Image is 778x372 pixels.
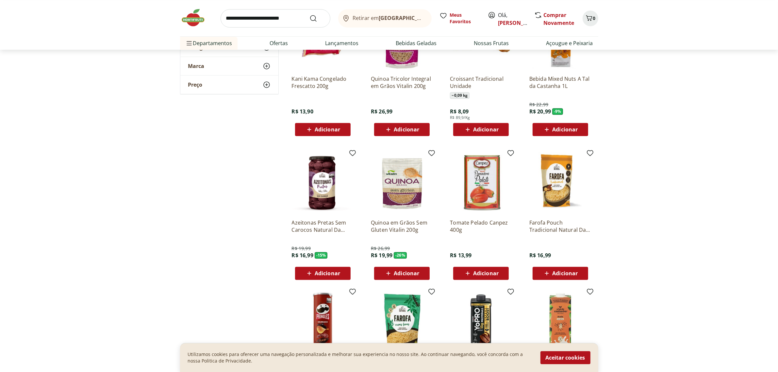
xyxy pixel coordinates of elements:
button: Preço [180,76,278,94]
span: 0 [593,15,596,21]
span: R$ 16,99 [529,252,551,259]
button: Adicionar [533,267,588,280]
a: Farofa Pouch Tradicional Natural Da Terra 250g [529,219,591,233]
span: Marca [188,63,205,70]
a: Quinoa em Grãos Sem Gluten Vitalin 200g [371,219,433,233]
span: Adicionar [394,271,419,276]
button: Adicionar [295,123,351,136]
span: R$ 89,9/Kg [450,115,470,120]
button: Adicionar [374,267,430,280]
button: Submit Search [309,14,325,22]
a: Açougue e Peixaria [546,39,593,47]
button: Retirar em[GEOGRAPHIC_DATA]/[GEOGRAPHIC_DATA] [338,9,432,27]
a: Meus Favoritos [439,12,480,25]
img: Farofa Pouch Ervas Finas Natural Da Terra 250g [371,290,433,352]
img: Azeitonas Pretas Sem Carocos Natural Da Terra 160g [292,152,354,214]
a: Tomate Pelado Canpez 400g [450,219,512,233]
button: Adicionar [295,267,351,280]
button: Menu [185,35,193,51]
button: Aceitar cookies [540,351,590,364]
a: Comprar Novamente [544,11,574,26]
a: Lançamentos [325,39,358,47]
b: [GEOGRAPHIC_DATA]/[GEOGRAPHIC_DATA] [379,14,489,22]
span: R$ 22,99 [529,101,548,108]
button: Adicionar [533,123,588,136]
a: Ofertas [270,39,288,47]
a: Bebidas Geladas [396,39,437,47]
span: Olá, [498,11,527,27]
span: R$ 26,99 [371,245,390,252]
span: Adicionar [315,271,340,276]
span: R$ 20,99 [529,108,551,115]
span: R$ 16,99 [292,252,313,259]
span: - 26 % [394,252,407,259]
img: Quinoa em Grãos Sem Gluten Vitalin 200g [371,152,433,214]
a: Quinoa Tricolor Integral em Grãos Vitalin 200g [371,75,433,90]
span: R$ 19,99 [371,252,392,259]
span: Adicionar [552,271,578,276]
span: Adicionar [473,271,499,276]
button: Carrinho [583,10,598,26]
img: Bebida à base de aveia sem glúten A tal da castanha 1L [529,290,591,352]
a: Kani Kama Congelado Frescatto 200g [292,75,354,90]
span: ~ 0,09 kg [450,92,469,99]
span: R$ 19,99 [292,245,311,252]
a: Bebida Mixed Nuts A Tal da Castanha 1L [529,75,591,90]
span: - 9 % [552,108,563,115]
a: Azeitonas Pretas Sem Carocos Natural Da Terra 160g [292,219,354,233]
img: Bebida Láctea YoPRO Energy Boost Café Danone 250ml [450,290,512,352]
span: R$ 26,99 [371,108,392,115]
span: Adicionar [315,127,340,132]
button: Adicionar [374,123,430,136]
span: Meus Favoritos [450,12,480,25]
button: Marca [180,57,278,76]
span: Adicionar [473,127,499,132]
span: Adicionar [394,127,419,132]
span: Preço [188,82,203,88]
a: Nossas Frutas [474,39,509,47]
img: Batata Pringles Churrasco 109g [292,290,354,352]
span: Retirar em [353,15,425,21]
span: R$ 13,99 [450,252,472,259]
a: [PERSON_NAME] [498,19,541,26]
span: R$ 8,09 [450,108,469,115]
button: Adicionar [453,267,509,280]
a: Croissant Tradicional Unidade [450,75,512,90]
span: Departamentos [185,35,232,51]
p: Utilizamos cookies para oferecer uma navegação personalizada e melhorar sua experiencia no nosso ... [188,351,533,364]
img: Farofa Pouch Tradicional Natural Da Terra 250g [529,152,591,214]
img: Hortifruti [180,8,213,27]
span: R$ 13,90 [292,108,313,115]
span: - 15 % [315,252,328,259]
input: search [221,9,330,27]
button: Adicionar [453,123,509,136]
span: Adicionar [552,127,578,132]
img: Tomate Pelado Canpez 400g [450,152,512,214]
